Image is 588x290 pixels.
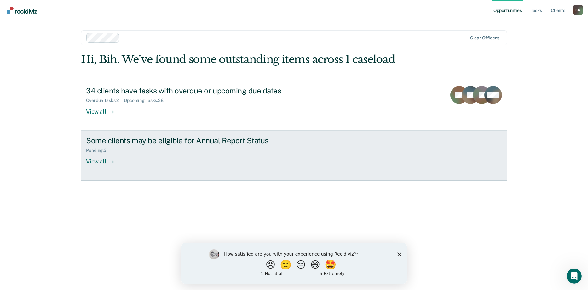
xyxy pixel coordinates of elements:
a: 34 clients have tasks with overdue or upcoming due datesOverdue Tasks:2Upcoming Tasks:38View all [81,81,507,131]
div: View all [86,153,121,165]
iframe: Intercom live chat [567,269,582,284]
div: Overdue Tasks : 2 [86,98,124,103]
div: B N [573,5,583,15]
a: Some clients may be eligible for Annual Report StatusPending:3View all [81,131,507,181]
button: Profile dropdown button [573,5,583,15]
div: Upcoming Tasks : 38 [124,98,169,103]
div: Some clients may be eligible for Annual Report Status [86,136,307,145]
div: View all [86,103,121,115]
div: Pending : 3 [86,148,112,153]
img: Recidiviz [7,7,37,14]
iframe: Survey by Kim from Recidiviz [181,243,407,284]
div: Clear officers [470,35,499,41]
div: Hi, Bih. We’ve found some outstanding items across 1 caseload [81,53,422,66]
div: 34 clients have tasks with overdue or upcoming due dates [86,86,307,95]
